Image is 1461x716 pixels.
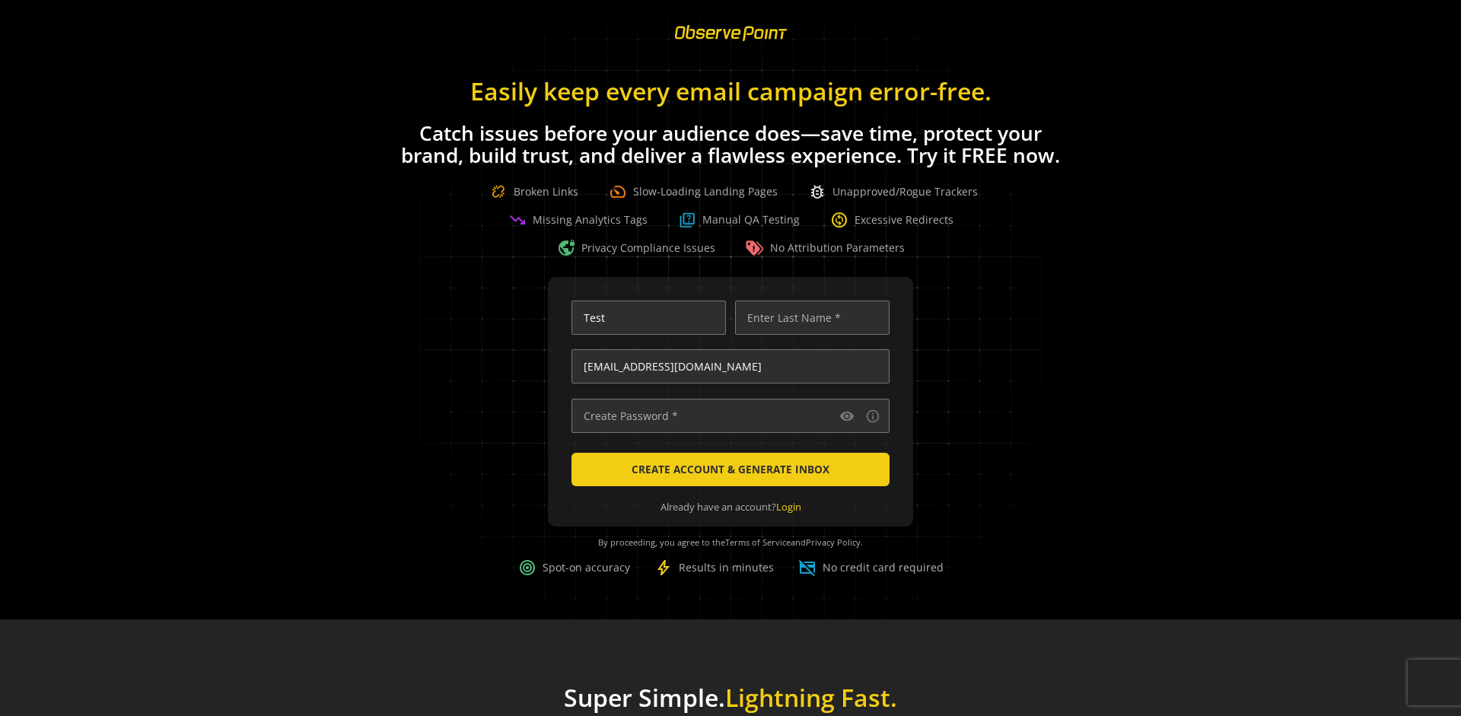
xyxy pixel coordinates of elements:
[678,211,696,229] img: Question Boxed
[508,211,527,229] span: trending_down
[571,500,890,514] div: Already have an account?
[839,409,855,424] mat-icon: visibility
[678,211,800,229] div: Manual QA Testing
[483,177,578,207] div: Broken Links
[808,183,978,201] div: Unapproved/Rogue Trackers
[609,183,778,201] div: Slow-Loading Landing Pages
[609,183,627,201] span: speed
[808,183,826,201] span: bug_report
[735,301,890,335] input: Enter Last Name *
[396,123,1065,167] h1: Catch issues before your audience does—save time, protect your brand, build trust, and deliver a ...
[654,558,673,577] span: bolt
[483,177,514,207] img: Broken Link
[632,456,829,483] span: CREATE ACCOUNT & GENERATE INBOX
[798,558,944,577] div: No credit card required
[567,527,894,558] div: By proceeding, you agree to the and .
[725,536,791,548] a: Terms of Service
[396,78,1065,104] h1: Easily keep every email campaign error-free.
[806,536,861,548] a: Privacy Policy
[571,301,726,335] input: Enter First Name *
[665,35,797,49] a: ObservePoint Homepage
[557,239,575,257] span: vpn_lock
[830,211,953,229] div: Excessive Redirects
[518,558,536,577] span: target
[508,211,648,229] div: Missing Analytics Tags
[571,349,890,383] input: Enter Email Address (name@work-email.com) *
[725,681,897,714] span: Lightning Fast.
[518,558,630,577] div: Spot-on accuracy
[557,239,715,257] div: Privacy Compliance Issues
[864,407,882,425] button: Password requirements
[865,409,880,424] mat-icon: info_outline
[571,453,890,486] button: CREATE ACCOUNT & GENERATE INBOX
[571,399,890,433] input: Create Password *
[654,558,774,577] div: Results in minutes
[798,558,816,577] span: credit_card_off
[830,211,848,229] span: change_circle
[776,500,801,514] a: Login
[462,683,1000,712] h1: Super Simple.
[746,239,905,257] div: No Attribution Parameters
[746,239,764,257] img: Warning Tag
